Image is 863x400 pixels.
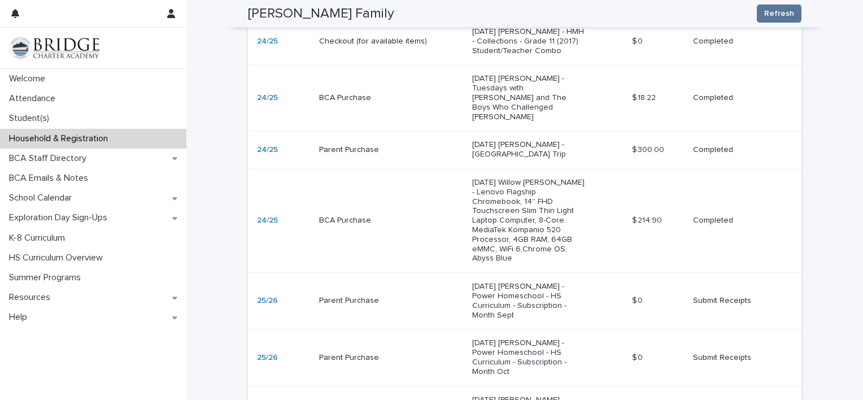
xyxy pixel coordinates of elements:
tr: 24/25 BCA Purchase[DATE] Willow [PERSON_NAME] - Lenovo Flagship Chromebook, 14'' FHD Touchscreen ... [248,168,801,272]
p: BCA Purchase [319,93,432,103]
p: Checkout (for available items) [319,37,432,46]
p: Summer Programs [5,272,90,283]
span: Refresh [764,8,794,19]
p: Exploration Day Sign-Ups [5,212,116,223]
p: $ 0 [632,351,645,363]
p: Parent Purchase [319,296,432,306]
p: Attendance [5,93,64,104]
p: Submit Receipts [693,296,783,306]
p: Parent Purchase [319,353,432,363]
img: V1C1m3IdTEidaUdm9Hs0 [9,37,99,59]
a: 25/26 [257,296,278,306]
button: Refresh [757,5,801,23]
p: BCA Staff Directory [5,153,95,164]
p: Completed [693,93,783,103]
tr: 24/25 Checkout (for available items)[DATE] [PERSON_NAME] - HMH - Collections - Grade 11 (2017) St... [248,18,801,64]
p: Submit Receipts [693,353,783,363]
p: K-8 Curriculum [5,233,74,244]
p: [DATE] [PERSON_NAME] - Power Homeschool - HS Curriculum - Subscription - Month Oct [472,338,585,376]
tr: 24/25 BCA Purchase[DATE] [PERSON_NAME] - Tuesdays with [PERSON_NAME] and The Boys Who Challenged ... [248,65,801,131]
h2: [PERSON_NAME] Family [248,6,394,22]
p: $ 300.00 [632,143,666,155]
p: $ 214.90 [632,214,664,225]
tr: 25/26 Parent Purchase[DATE] [PERSON_NAME] - Power Homeschool - HS Curriculum - Subscription - Mon... [248,329,801,386]
p: Student(s) [5,113,58,124]
a: 24/25 [257,216,278,225]
p: [DATE] [PERSON_NAME] - Power Homeschool - HS Curriculum - Subscription - Month Sept [472,282,585,320]
p: School Calendar [5,193,81,203]
p: [DATE] [PERSON_NAME] - Tuesdays with [PERSON_NAME] and The Boys Who Challenged [PERSON_NAME] [472,74,585,121]
tr: 25/26 Parent Purchase[DATE] [PERSON_NAME] - Power Homeschool - HS Curriculum - Subscription - Mon... [248,273,801,329]
a: 25/26 [257,353,278,363]
a: 24/25 [257,145,278,155]
p: Parent Purchase [319,145,432,155]
p: [DATE] [PERSON_NAME] - [GEOGRAPHIC_DATA] Trip [472,140,585,159]
p: HS Curriculum Overview [5,253,112,263]
p: Resources [5,292,59,303]
tr: 24/25 Parent Purchase[DATE] [PERSON_NAME] - [GEOGRAPHIC_DATA] Trip$ 300.00$ 300.00 Completed [248,131,801,169]
p: $ 0 [632,34,645,46]
a: 24/25 [257,37,278,46]
p: Household & Registration [5,133,117,144]
p: Completed [693,216,783,225]
p: Welcome [5,73,54,84]
p: Completed [693,37,783,46]
p: Completed [693,145,783,155]
a: 24/25 [257,93,278,103]
p: $ 0 [632,294,645,306]
p: BCA Emails & Notes [5,173,97,184]
p: Help [5,312,36,323]
p: [DATE] [PERSON_NAME] - HMH - Collections - Grade 11 (2017) Student/Teacher Combo [472,27,585,55]
p: $ 18.22 [632,91,658,103]
p: [DATE] Willow [PERSON_NAME] - Lenovo Flagship Chromebook, 14'' FHD Touchscreen Slim Thin Light La... [472,178,585,263]
p: BCA Purchase [319,216,432,225]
